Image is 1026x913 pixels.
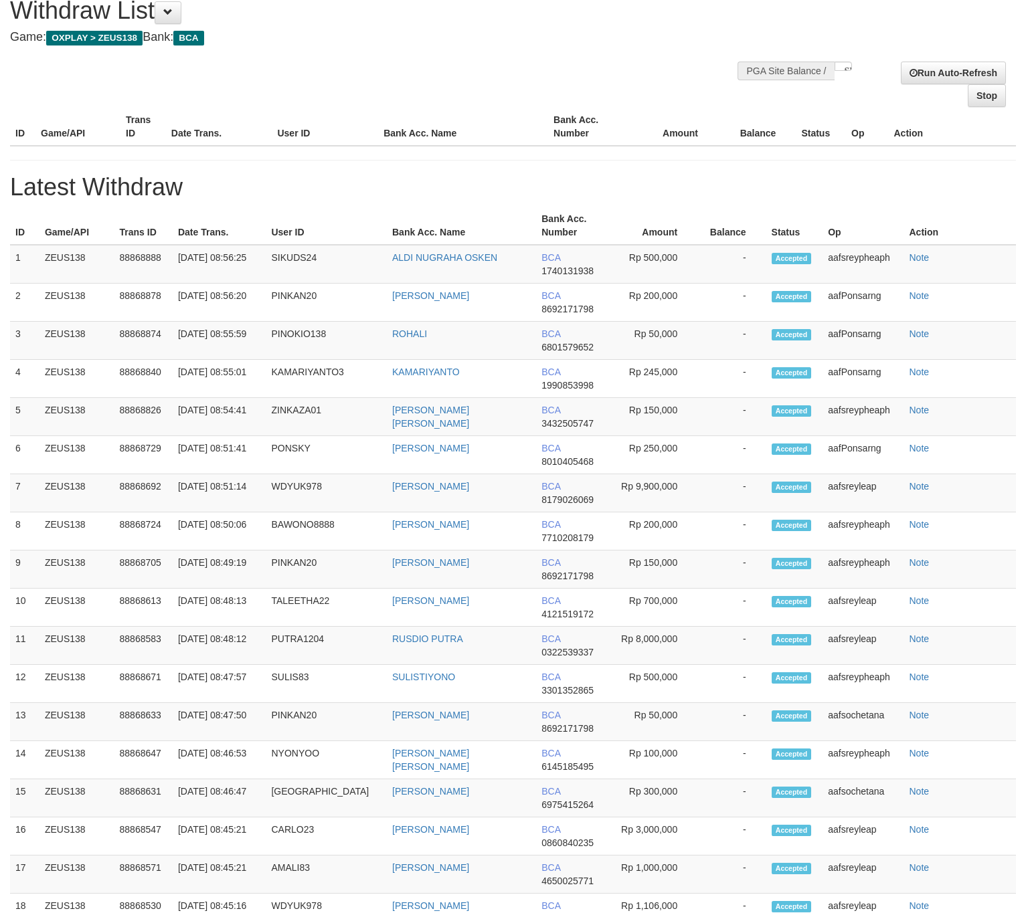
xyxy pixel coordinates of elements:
[738,62,834,80] div: PGA Site Balance /
[266,322,387,360] td: PINOKIO138
[10,398,39,436] td: 5
[266,245,387,284] td: SIKUDS24
[114,284,173,322] td: 88868878
[541,685,594,696] span: 3301352865
[697,207,766,245] th: Balance
[772,367,812,379] span: Accepted
[611,322,697,360] td: Rp 50,000
[541,824,560,835] span: BCA
[541,443,560,453] span: BCA
[10,550,39,589] td: 9
[697,741,766,779] td: -
[266,436,387,474] td: PONSKY
[541,494,594,505] span: 8179026069
[697,703,766,741] td: -
[541,647,594,657] span: 0322539337
[823,398,904,436] td: aafsreypheaph
[114,474,173,512] td: 88868692
[772,901,812,912] span: Accepted
[697,322,766,360] td: -
[173,550,266,589] td: [DATE] 08:49:19
[541,342,594,352] span: 6801579652
[392,633,463,644] a: RUSDIO PUTRA
[823,779,904,817] td: aafsochetana
[909,900,929,911] a: Note
[611,360,697,398] td: Rp 245,000
[772,825,812,836] span: Accepted
[697,436,766,474] td: -
[114,665,173,703] td: 88868671
[10,31,671,44] h4: Game: Bank:
[697,627,766,665] td: -
[823,284,904,322] td: aafPonsarng
[968,84,1006,107] a: Stop
[39,703,114,741] td: ZEUS138
[772,672,812,684] span: Accepted
[772,482,812,493] span: Accepted
[697,245,766,284] td: -
[909,328,929,339] a: Note
[173,436,266,474] td: [DATE] 08:51:41
[39,512,114,550] td: ZEUS138
[611,284,697,322] td: Rp 200,000
[10,207,39,245] th: ID
[114,398,173,436] td: 88868826
[39,436,114,474] td: ZEUS138
[10,589,39,627] td: 10
[10,474,39,512] td: 7
[611,779,697,817] td: Rp 300,000
[772,291,812,302] span: Accepted
[173,474,266,512] td: [DATE] 08:51:14
[114,817,173,855] td: 88868547
[266,703,387,741] td: PINKAN20
[541,786,560,797] span: BCA
[10,360,39,398] td: 4
[114,322,173,360] td: 88868874
[541,710,560,720] span: BCA
[611,855,697,894] td: Rp 1,000,000
[611,817,697,855] td: Rp 3,000,000
[541,571,594,581] span: 8692171798
[772,443,812,455] span: Accepted
[392,443,469,453] a: [PERSON_NAME]
[909,710,929,720] a: Note
[272,108,378,146] th: User ID
[35,108,120,146] th: Game/API
[823,512,904,550] td: aafsreypheaph
[10,108,35,146] th: ID
[541,405,560,415] span: BCA
[392,710,469,720] a: [PERSON_NAME]
[772,710,812,722] span: Accepted
[392,252,497,263] a: ALDI NUGRAHA OSKEN
[392,290,469,301] a: [PERSON_NAME]
[611,398,697,436] td: Rp 150,000
[173,855,266,894] td: [DATE] 08:45:21
[541,266,594,276] span: 1740131938
[823,360,904,398] td: aafPonsarng
[541,456,594,467] span: 8010405468
[611,627,697,665] td: Rp 8,000,000
[909,252,929,263] a: Note
[541,380,594,391] span: 1990853998
[611,703,697,741] td: Rp 50,000
[541,799,594,810] span: 6975415264
[611,512,697,550] td: Rp 200,000
[909,367,929,377] a: Note
[120,108,166,146] th: Trans ID
[611,207,697,245] th: Amount
[541,748,560,758] span: BCA
[39,245,114,284] td: ZEUS138
[541,252,560,263] span: BCA
[173,589,266,627] td: [DATE] 08:48:13
[541,900,560,911] span: BCA
[541,723,594,734] span: 8692171798
[697,589,766,627] td: -
[697,817,766,855] td: -
[772,558,812,569] span: Accepted
[39,550,114,589] td: ZEUS138
[901,62,1006,84] a: Run Auto-Refresh
[611,665,697,703] td: Rp 500,000
[114,207,173,245] th: Trans ID
[39,779,114,817] td: ZEUS138
[909,595,929,606] a: Note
